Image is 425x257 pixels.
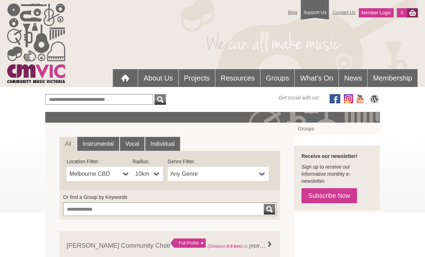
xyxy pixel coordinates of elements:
a: Groups [261,69,295,87]
a: What's On [295,69,339,87]
span: 10km [135,170,151,178]
a: [PERSON_NAME] Community Choir Full Profile (Distance:0.6 km)Loc:[PERSON_NAME], Genre:, [59,231,280,257]
a: Any Genre [168,167,269,181]
a: Groups [294,123,380,135]
label: Location Filter: [67,158,132,165]
a: All [59,137,77,151]
a: Individual [145,137,180,151]
a: 0 [397,8,407,17]
span: Melbourne CBD [69,170,120,178]
strong: 0.6 km [227,244,240,249]
a: Blog [284,6,301,19]
strong: Receive our newsletter! [301,153,357,159]
a: 10km [132,167,163,181]
span: Any Genre [170,170,257,178]
a: Vocal [120,137,145,151]
label: Genre Filter: [168,158,269,165]
strong: [PERSON_NAME] [249,242,285,249]
a: Projects [179,69,215,87]
span: Get social with us! [278,94,319,101]
span: (Distance: ) [208,244,241,249]
a: Membership [368,69,418,87]
a: Member Login [359,8,393,17]
div: Full Profile [170,238,206,248]
img: icon-instagram.png [344,94,353,103]
a: News [339,69,367,87]
a: Melbourne CBD [67,167,132,181]
a: Contact Us [329,6,359,19]
a: Instrumental [77,137,119,151]
a: Resources [215,69,260,87]
label: Radius: [132,158,163,165]
label: Or find a Group by Keywords [63,194,277,201]
a: About Us [138,69,178,87]
img: CMVic Blog [369,94,380,103]
img: cmvic_logo.png [7,4,65,83]
span: Loc: , Genre: , [208,242,333,249]
p: Sign up to receive our informative monthly e-newsletter. [301,163,373,185]
a: Subscribe Now [301,188,357,203]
